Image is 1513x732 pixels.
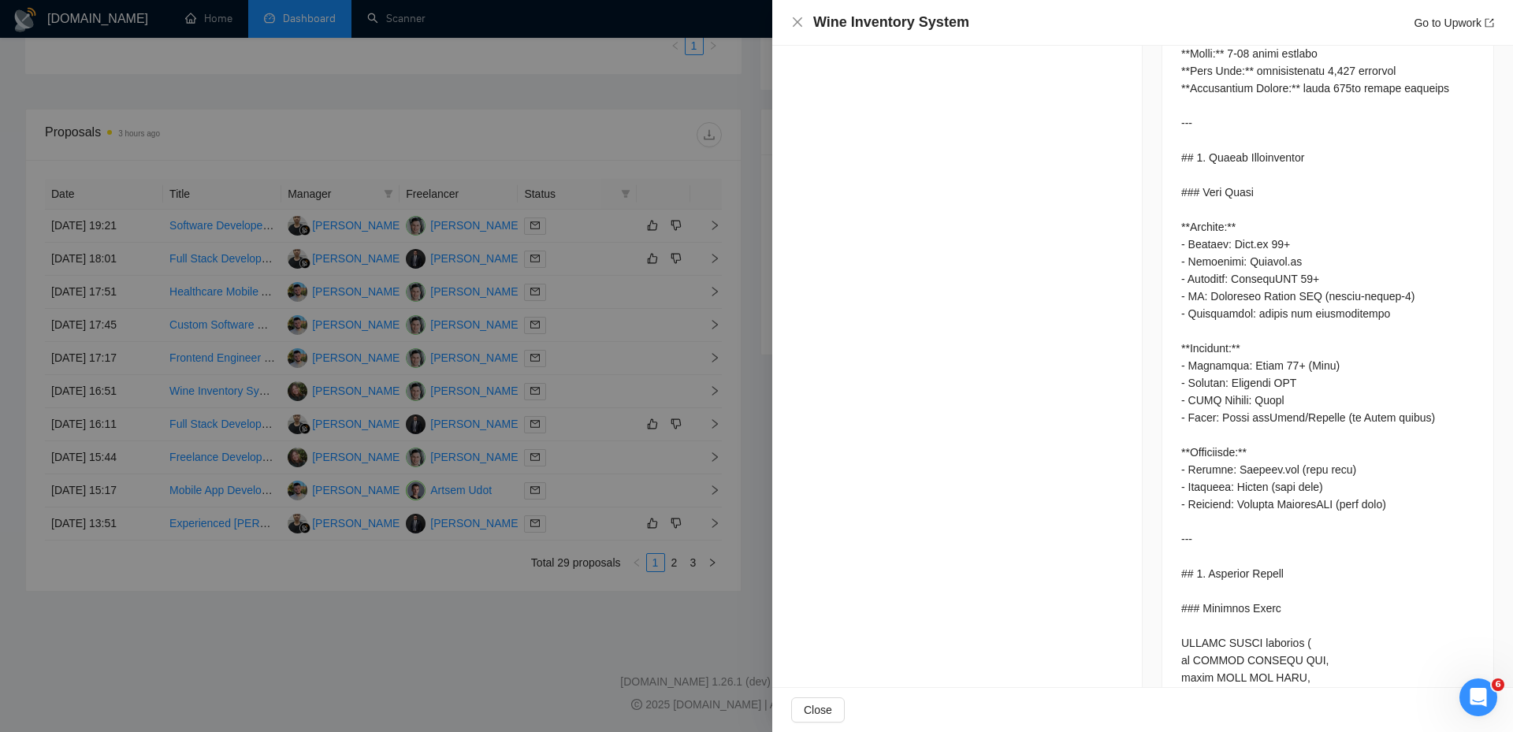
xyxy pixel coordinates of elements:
[813,13,969,32] h4: Wine Inventory System
[1485,18,1494,28] span: export
[791,697,845,723] button: Close
[1492,678,1504,691] span: 6
[1414,17,1494,29] a: Go to Upworkexport
[804,701,832,719] span: Close
[791,16,804,28] span: close
[1459,678,1497,716] iframe: Intercom live chat
[791,16,804,29] button: Close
